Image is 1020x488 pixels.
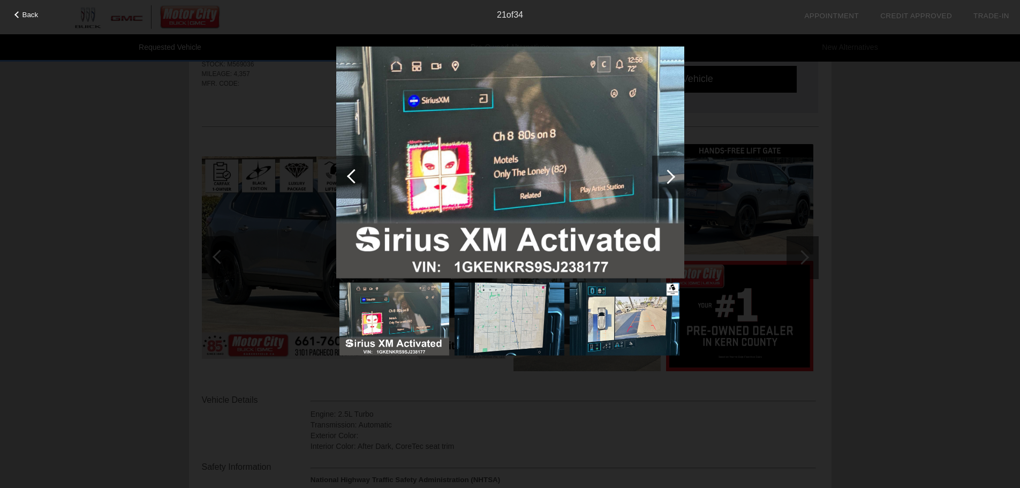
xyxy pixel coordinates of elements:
[880,12,952,20] a: Credit Approved
[336,46,684,278] img: c3bbea73e8dbabc73c3c61bf42169345x.jpg
[569,282,679,356] img: c3ba45729fb66c41701745437339a80fx.jpg
[973,12,1009,20] a: Trade-In
[513,10,523,19] span: 34
[804,12,859,20] a: Appointment
[339,282,449,356] img: c3bbea73e8dbabc73c3c61bf42169345x.jpg
[497,10,507,19] span: 21
[22,11,39,19] span: Back
[454,282,564,356] img: 46af22512546920f386dceb780e3e800x.jpg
